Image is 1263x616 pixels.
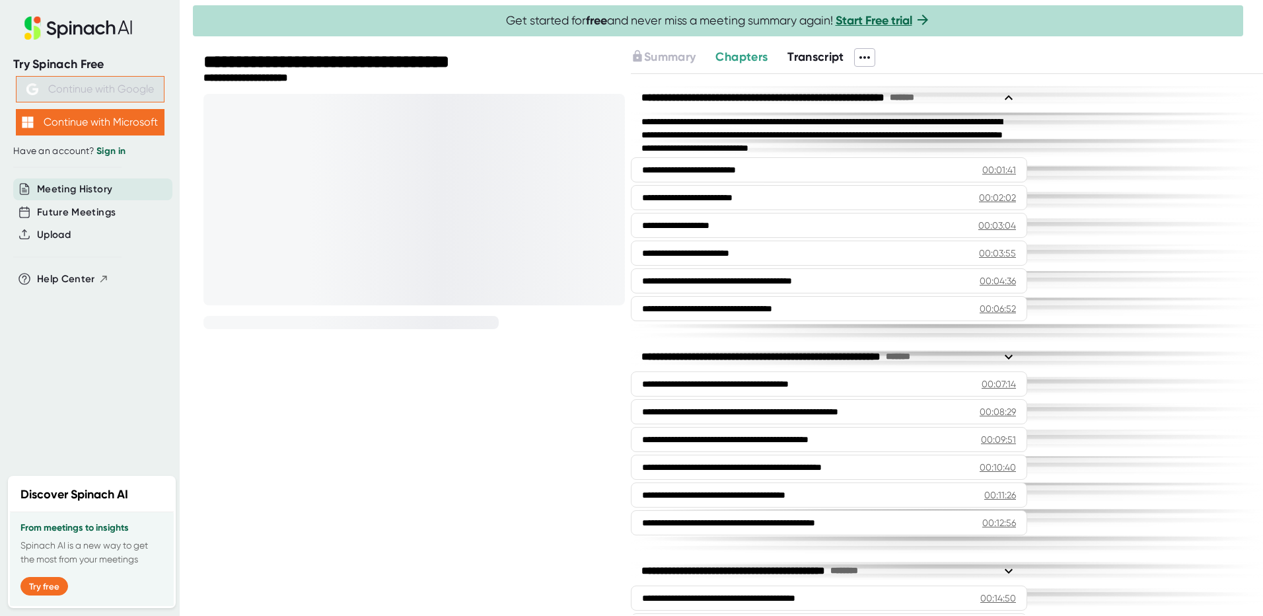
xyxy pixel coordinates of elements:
button: Summary [631,48,696,66]
div: 00:10:40 [980,461,1016,474]
div: 00:01:41 [982,163,1016,176]
div: Upgrade to access [631,48,715,67]
button: Continue with Microsoft [16,109,164,135]
h3: From meetings to insights [20,523,163,533]
span: Summary [644,50,696,64]
button: Try free [20,577,68,596]
div: Try Spinach Free [13,57,166,72]
button: Help Center [37,272,109,287]
div: 00:07:14 [982,377,1016,391]
span: Transcript [787,50,844,64]
button: Meeting History [37,182,112,197]
div: 00:14:50 [980,592,1016,605]
span: Chapters [715,50,768,64]
div: 00:03:55 [979,247,1016,260]
div: 00:08:29 [980,405,1016,418]
button: Future Meetings [37,205,116,220]
a: Start Free trial [836,13,912,28]
div: Have an account? [13,145,166,157]
div: 00:12:56 [982,516,1016,529]
button: Upload [37,227,71,243]
span: Get started for and never miss a meeting summary again! [506,13,931,28]
p: Spinach AI is a new way to get the most from your meetings [20,539,163,566]
a: Sign in [96,145,126,157]
span: Help Center [37,272,95,287]
img: Aehbyd4JwY73AAAAAElFTkSuQmCC [26,83,38,95]
div: 00:02:02 [979,191,1016,204]
div: 00:11:26 [984,488,1016,502]
div: 00:09:51 [981,433,1016,446]
div: 00:06:52 [980,302,1016,315]
b: free [586,13,607,28]
button: Transcript [787,48,844,66]
h2: Discover Spinach AI [20,486,128,504]
button: Continue with Google [16,76,164,102]
div: 00:03:04 [978,219,1016,232]
div: 00:04:36 [980,274,1016,288]
button: Chapters [715,48,768,66]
